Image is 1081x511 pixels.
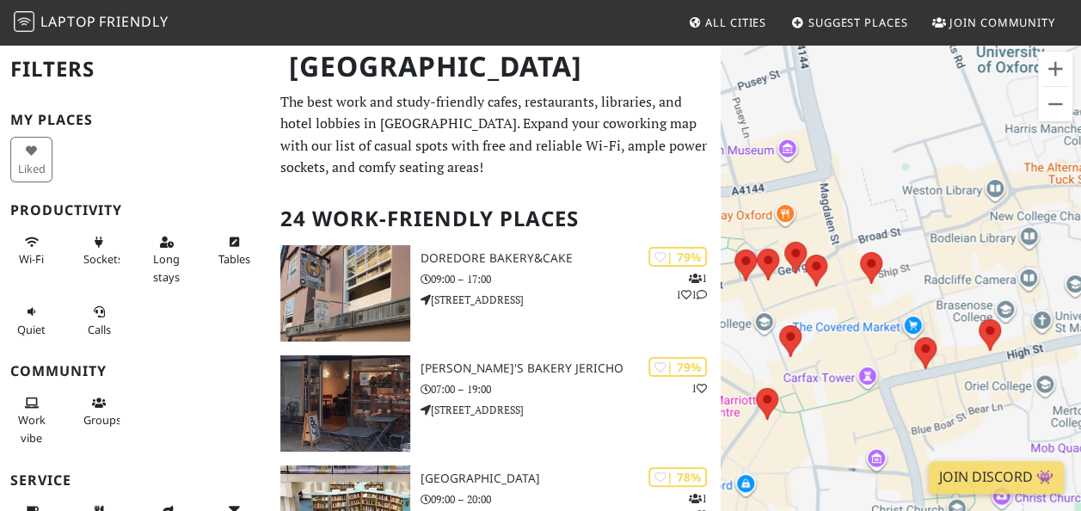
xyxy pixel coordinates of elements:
[78,389,120,434] button: Groups
[421,271,721,287] p: 09:00 – 17:00
[10,389,52,452] button: Work vibe
[10,202,260,219] h3: Productivity
[213,228,255,274] button: Tables
[10,472,260,489] h3: Service
[153,251,180,284] span: Long stays
[18,412,46,445] span: People working
[88,322,111,337] span: Video/audio calls
[648,247,707,267] div: | 79%
[705,15,766,30] span: All Cities
[40,12,96,31] span: Laptop
[270,245,721,342] a: DoreDore Bakery&Cake | 79% 111 DoreDore Bakery&Cake 09:00 – 17:00 [STREET_ADDRESS]
[949,15,1055,30] span: Join Community
[280,91,710,179] p: The best work and study-friendly cafes, restaurants, libraries, and hotel lobbies in [GEOGRAPHIC_...
[10,298,52,343] button: Quiet
[83,251,123,267] span: Power sockets
[14,8,169,38] a: LaptopFriendly LaptopFriendly
[808,15,908,30] span: Suggest Places
[10,228,52,274] button: Wi-Fi
[19,251,44,267] span: Stable Wi-Fi
[925,7,1062,38] a: Join Community
[280,245,410,342] img: DoreDore Bakery&Cake
[270,355,721,452] a: GAIL's Bakery Jericho | 79% 1 [PERSON_NAME]'s Bakery Jericho 07:00 – 19:00 [STREET_ADDRESS]
[78,298,120,343] button: Calls
[421,471,721,486] h3: [GEOGRAPHIC_DATA]
[275,43,717,90] h1: [GEOGRAPHIC_DATA]
[1038,52,1072,86] button: Zoom in
[421,292,721,308] p: [STREET_ADDRESS]
[784,7,915,38] a: Suggest Places
[648,467,707,487] div: | 78%
[78,228,120,274] button: Sockets
[10,363,260,379] h3: Community
[14,11,34,32] img: LaptopFriendly
[10,43,260,95] h2: Filters
[83,412,121,428] span: Group tables
[421,491,721,508] p: 09:00 – 20:00
[280,193,710,245] h2: 24 Work-Friendly Places
[17,322,46,337] span: Quiet
[421,402,721,418] p: [STREET_ADDRESS]
[676,270,707,303] p: 1 1 1
[648,357,707,377] div: | 79%
[421,381,721,397] p: 07:00 – 19:00
[421,361,721,376] h3: [PERSON_NAME]'s Bakery Jericho
[10,112,260,128] h3: My Places
[929,461,1064,494] a: Join Discord 👾
[145,228,187,291] button: Long stays
[421,251,721,266] h3: DoreDore Bakery&Cake
[218,251,250,267] span: Work-friendly tables
[691,380,707,397] p: 1
[1038,87,1072,121] button: Zoom out
[681,7,773,38] a: All Cities
[280,355,410,452] img: GAIL's Bakery Jericho
[99,12,168,31] span: Friendly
